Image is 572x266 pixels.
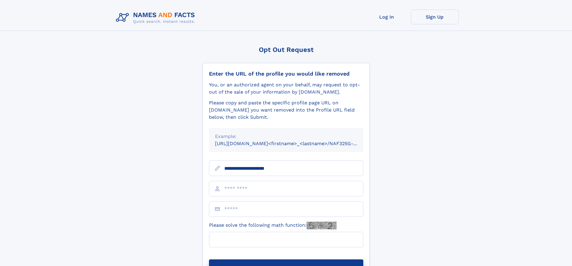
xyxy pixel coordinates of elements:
img: Logo Names and Facts [113,10,200,26]
a: Log In [363,10,411,24]
div: Please copy and paste the specific profile page URL on [DOMAIN_NAME] you want removed into the Pr... [209,99,363,121]
label: Please solve the following math function: [209,222,337,229]
small: [URL][DOMAIN_NAME]<firstname>_<lastname>/NAF325G-xxxxxxxx [215,141,375,146]
div: Example: [215,133,357,140]
div: You, or an authorized agent on your behalf, may request to opt-out of the sale of your informatio... [209,81,363,96]
div: Opt Out Request [203,46,370,53]
div: Enter the URL of the profile you would like removed [209,70,363,77]
a: Sign Up [411,10,459,24]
